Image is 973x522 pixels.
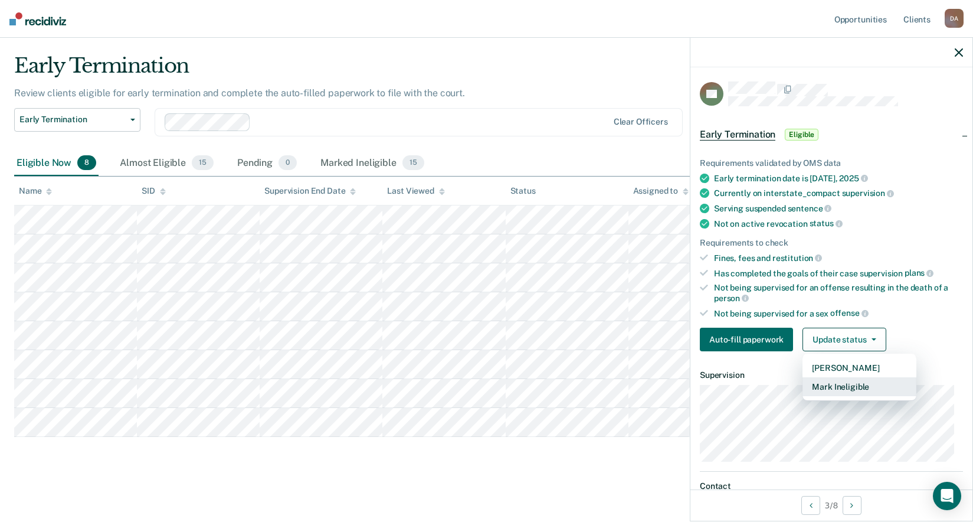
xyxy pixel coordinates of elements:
div: Not being supervised for a sex [714,308,963,319]
div: Serving suspended [714,203,963,214]
div: Last Viewed [387,186,444,196]
p: Review clients eligible for early termination and complete the auto-filled paperwork to file with... [14,87,465,99]
span: person [714,293,749,303]
div: Almost Eligible [117,151,216,177]
div: Not on active revocation [714,218,963,229]
a: Navigate to form link [700,328,798,351]
span: offense [830,308,869,318]
span: 2025 [839,174,867,183]
div: Marked Ineligible [318,151,426,177]
span: 15 [402,155,424,171]
div: Has completed the goals of their case supervision [714,268,963,279]
button: [PERSON_NAME] [802,358,916,377]
span: 15 [192,155,214,171]
span: Early Termination [700,129,775,141]
div: SID [142,186,166,196]
div: Supervision End Date [264,186,356,196]
div: Early Termination [14,54,744,87]
div: Open Intercom Messenger [933,482,961,510]
span: restitution [772,253,822,263]
button: Auto-fill paperwork [700,328,793,351]
div: Early termination date is [DATE], [714,173,963,184]
button: Previous Opportunity [801,496,820,515]
div: D A [945,9,964,28]
img: Recidiviz [9,12,66,25]
dt: Contact [700,481,963,491]
button: Mark Ineligible [802,377,916,396]
div: Clear officers [614,117,668,127]
span: supervision [842,188,894,198]
span: Eligible [785,129,818,141]
div: Fines, fees and [714,253,963,263]
div: Requirements validated by OMS data [700,158,963,168]
span: Early Termination [19,115,126,125]
div: Requirements to check [700,238,963,248]
div: Status [510,186,536,196]
dt: Supervision [700,370,963,380]
span: sentence [788,204,832,213]
span: 0 [279,155,297,171]
div: Currently on interstate_compact [714,188,963,198]
span: 8 [77,155,96,171]
div: 3 / 8 [690,490,972,521]
button: Update status [802,328,886,351]
div: Assigned to [633,186,689,196]
div: Not being supervised for an offense resulting in the death of a [714,283,963,303]
div: Name [19,186,52,196]
button: Next Opportunity [843,496,861,515]
span: plans [905,268,933,278]
div: Early TerminationEligible [690,116,972,154]
div: Eligible Now [14,151,99,177]
span: status [810,218,843,228]
div: Pending [235,151,299,177]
